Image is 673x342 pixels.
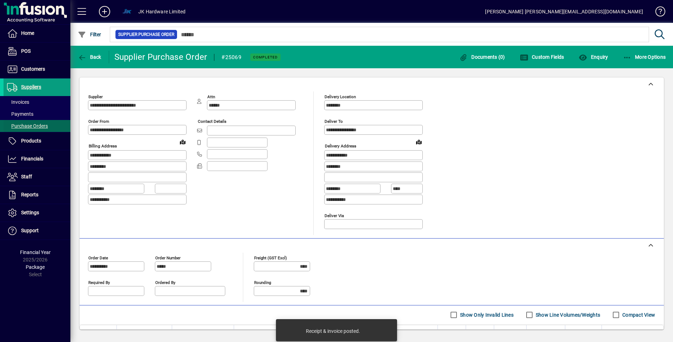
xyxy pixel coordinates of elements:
[177,136,188,147] a: View on map
[534,311,600,318] label: Show Line Volumes/Weights
[498,329,522,337] span: Outstanding
[78,32,101,37] span: Filter
[88,280,110,285] mat-label: Required by
[254,280,271,285] mat-label: Rounding
[21,30,34,36] span: Home
[4,150,70,168] a: Financials
[114,51,207,63] div: Supplier Purchase Order
[26,264,45,270] span: Package
[4,120,70,132] a: Purchase Orders
[118,31,174,38] span: Supplier Purchase Order
[21,84,41,90] span: Suppliers
[325,119,343,124] mat-label: Deliver To
[76,28,103,41] button: Filter
[579,54,608,60] span: Enquiry
[444,329,461,337] span: Order Qty
[520,54,564,60] span: Custom Fields
[207,94,215,99] mat-label: Attn
[576,329,597,337] span: Discount %
[254,255,287,260] mat-label: Freight (GST excl)
[473,329,490,337] span: Received
[4,96,70,108] a: Invoices
[138,6,185,17] div: JK Hardware Limited
[238,329,260,337] span: Description
[88,119,109,124] mat-label: Order from
[7,111,33,117] span: Payments
[4,168,70,186] a: Staff
[621,311,655,318] label: Compact View
[4,222,70,240] a: Support
[88,255,108,260] mat-label: Order date
[650,1,664,24] a: Knowledge Base
[577,51,610,63] button: Enquiry
[21,192,38,197] span: Reports
[325,213,344,218] mat-label: Deliver via
[21,138,41,144] span: Products
[155,280,175,285] mat-label: Ordered by
[89,329,101,337] span: Status
[221,52,241,63] div: #25069
[4,186,70,204] a: Reports
[70,51,109,63] app-page-header-button: Back
[638,329,655,337] span: Extend $
[4,61,70,78] a: Customers
[4,132,70,150] a: Products
[21,48,31,54] span: POS
[88,94,103,99] mat-label: Supplier
[4,108,70,120] a: Payments
[155,255,181,260] mat-label: Order number
[621,51,668,63] button: More Options
[4,25,70,42] a: Home
[623,54,666,60] span: More Options
[21,228,39,233] span: Support
[76,51,103,63] button: Back
[116,5,138,18] button: Profile
[93,5,116,18] button: Add
[20,249,51,255] span: Financial Year
[518,51,566,63] button: Custom Fields
[459,54,505,60] span: Documents (0)
[21,66,45,72] span: Customers
[21,174,32,179] span: Staff
[325,94,356,99] mat-label: Delivery Location
[176,329,203,337] span: Supplier Code
[4,204,70,222] a: Settings
[7,123,48,129] span: Purchase Orders
[458,51,507,63] button: Documents (0)
[21,156,43,161] span: Financials
[540,329,561,337] span: Unit Cost $
[21,210,39,215] span: Settings
[253,55,278,59] span: Completed
[7,99,29,105] span: Invoices
[121,329,130,337] span: Item
[4,43,70,60] a: POS
[413,136,424,147] a: View on map
[485,6,643,17] div: [PERSON_NAME] [PERSON_NAME][EMAIL_ADDRESS][DOMAIN_NAME]
[459,311,514,318] label: Show Only Invalid Lines
[78,54,101,60] span: Back
[306,328,360,335] div: Receipt & invoice posted.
